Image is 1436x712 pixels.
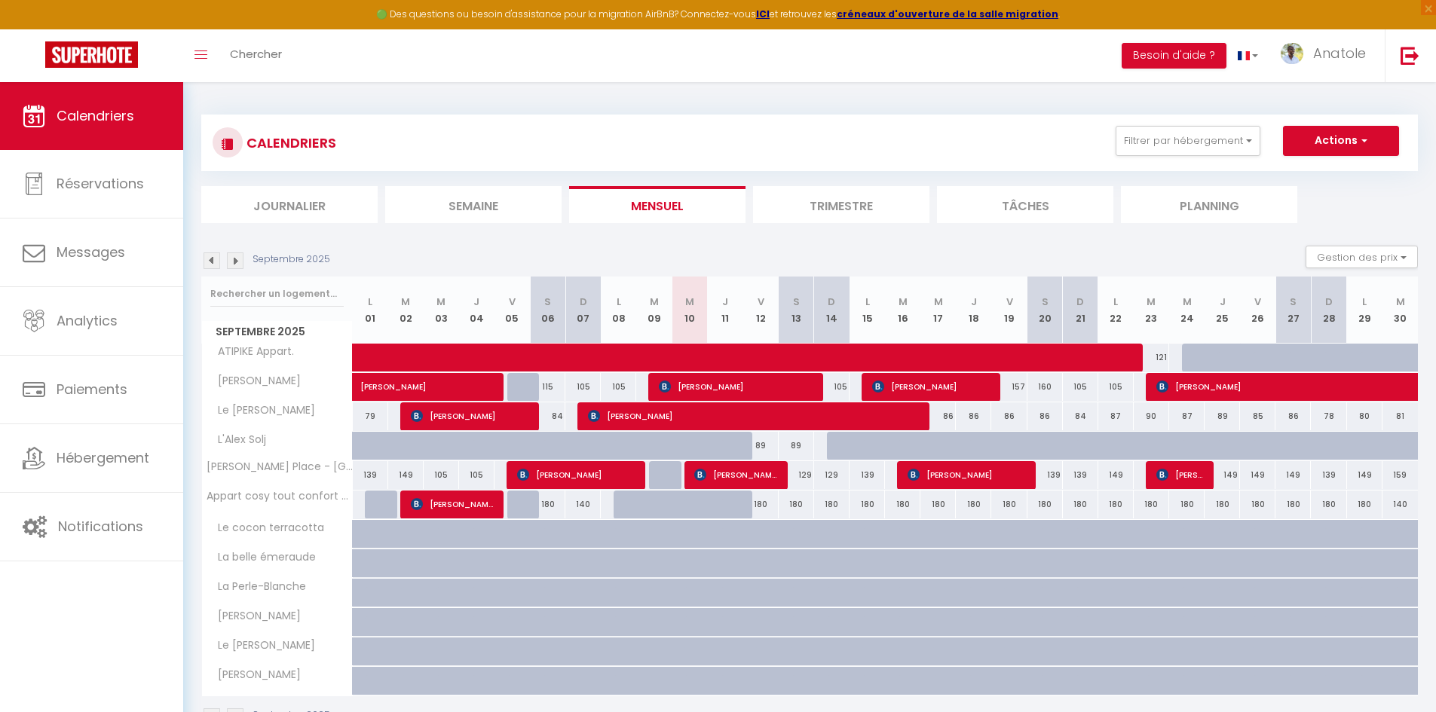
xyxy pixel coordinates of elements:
th: 21 [1063,277,1098,344]
p: Septembre 2025 [253,252,330,267]
a: créneaux d'ouverture de la salle migration [837,8,1058,20]
div: 105 [565,373,601,401]
div: 78 [1311,402,1346,430]
th: 02 [388,277,424,344]
th: 04 [459,277,494,344]
div: 86 [920,402,956,430]
span: Notifications [58,517,143,536]
div: 129 [779,461,814,489]
span: Le cocon terracotta [204,520,328,536]
span: ATIPIKE Appart. [204,344,298,360]
span: [PERSON_NAME] [1156,460,1204,489]
div: 180 [530,490,565,518]
div: 180 [850,490,885,518]
div: 180 [1347,490,1382,518]
span: Le [PERSON_NAME] [204,637,319,654]
a: ICI [756,8,770,20]
th: 19 [991,277,1027,344]
th: 10 [672,277,707,344]
div: 86 [956,402,991,430]
div: 86 [1275,402,1311,430]
th: 05 [494,277,530,344]
div: 87 [1098,402,1134,430]
div: 149 [1098,461,1134,489]
li: Tâches [937,186,1113,223]
th: 22 [1098,277,1134,344]
abbr: L [1113,295,1118,309]
div: 180 [1169,490,1205,518]
abbr: L [865,295,870,309]
div: 105 [459,461,494,489]
div: 140 [565,490,601,518]
div: 80 [1347,402,1382,430]
div: 105 [1063,373,1098,401]
img: ... [1281,43,1303,64]
th: 30 [1382,277,1418,344]
div: 180 [814,490,850,518]
span: [PERSON_NAME] Place - [GEOGRAPHIC_DATA] [204,461,355,472]
div: 139 [1063,461,1098,489]
span: [PERSON_NAME] [517,460,635,489]
div: 105 [1098,373,1134,401]
div: 180 [956,490,991,518]
div: 180 [1205,490,1240,518]
th: 28 [1311,277,1346,344]
span: [PERSON_NAME] [411,490,494,518]
span: [PERSON_NAME] [908,460,1026,489]
abbr: M [1183,295,1192,309]
div: 180 [743,490,779,518]
abbr: S [1042,295,1049,309]
div: 149 [388,461,424,489]
div: 139 [353,461,388,489]
th: 26 [1240,277,1275,344]
div: 84 [1063,402,1098,430]
div: 81 [1382,402,1418,430]
button: Actions [1283,126,1399,156]
th: 03 [424,277,459,344]
div: 140 [1382,490,1418,518]
abbr: M [436,295,445,309]
th: 13 [779,277,814,344]
div: 87 [1169,402,1205,430]
abbr: M [934,295,943,309]
span: [PERSON_NAME] [360,365,499,393]
div: 180 [1063,490,1098,518]
a: [PERSON_NAME] [353,373,388,402]
div: 149 [1205,461,1240,489]
span: Le [PERSON_NAME] [204,402,319,419]
div: 105 [601,373,636,401]
div: 149 [1275,461,1311,489]
img: Super Booking [45,41,138,68]
abbr: D [1076,295,1084,309]
div: 180 [1240,490,1275,518]
div: 180 [1027,490,1063,518]
th: 18 [956,277,991,344]
span: [PERSON_NAME] [204,608,305,625]
span: [PERSON_NAME] [659,372,813,401]
div: 139 [1027,461,1063,489]
th: 23 [1134,277,1169,344]
span: [PERSON_NAME] [204,667,305,683]
div: 115 [530,373,565,401]
abbr: M [401,295,410,309]
div: 160 [1027,373,1063,401]
h3: CALENDRIERS [243,126,336,160]
span: La Perle-Blanche [204,579,310,595]
span: Septembre 2025 [202,321,352,343]
div: 90 [1134,402,1169,430]
div: 180 [1098,490,1134,518]
li: Mensuel [569,186,746,223]
li: Semaine [385,186,562,223]
div: 86 [991,402,1027,430]
span: [PERSON_NAME] [872,372,991,401]
abbr: D [828,295,835,309]
th: 06 [530,277,565,344]
abbr: M [899,295,908,309]
div: 180 [1275,490,1311,518]
th: 08 [601,277,636,344]
abbr: M [1147,295,1156,309]
abbr: J [1220,295,1226,309]
a: ... Anatole [1269,29,1385,82]
div: 129 [814,461,850,489]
